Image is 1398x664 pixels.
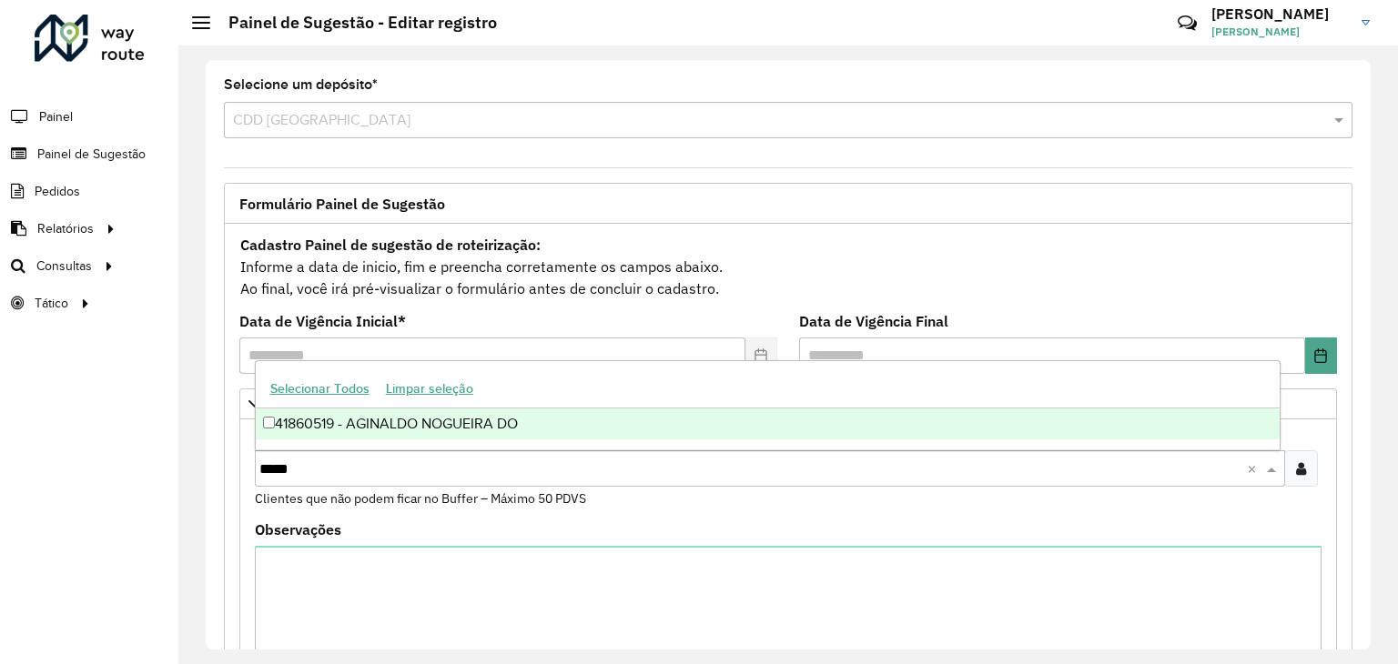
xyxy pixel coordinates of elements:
span: Relatórios [37,219,94,238]
a: Contato Rápido [1168,4,1207,43]
span: Formulário Painel de Sugestão [239,196,445,211]
label: Data de Vigência Final [799,310,948,332]
button: Limpar seleção [378,375,481,403]
button: Choose Date [1305,337,1337,374]
span: Painel [39,107,73,126]
h2: Painel de Sugestão - Editar registro [210,13,497,33]
span: Painel de Sugestão [37,145,146,164]
h3: [PERSON_NAME] [1211,5,1348,23]
label: Selecione um depósito [224,74,378,96]
span: Consultas [36,257,92,276]
ng-dropdown-panel: Options list [255,360,1281,450]
label: Observações [255,518,341,540]
strong: Cadastro Painel de sugestão de roteirização: [240,236,541,254]
div: Informe a data de inicio, fim e preencha corretamente os campos abaixo. Ao final, você irá pré-vi... [239,233,1337,300]
span: Pedidos [35,182,80,201]
span: [PERSON_NAME] [1211,24,1348,40]
label: Data de Vigência Inicial [239,310,406,332]
button: Selecionar Todos [262,375,378,403]
div: 41860519 - AGINALDO NOGUEIRA DO [256,408,1280,439]
span: Tático [35,294,68,313]
small: Clientes que não podem ficar no Buffer – Máximo 50 PDVS [255,490,586,507]
a: Priorizar Cliente - Não podem ficar no buffer [239,388,1337,419]
span: Clear all [1247,458,1262,479]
